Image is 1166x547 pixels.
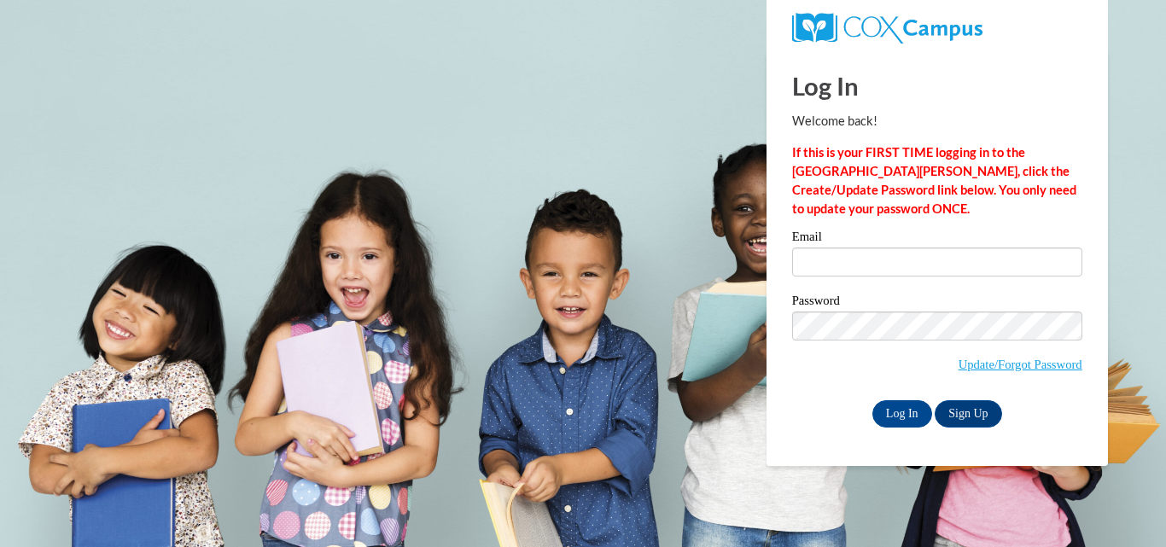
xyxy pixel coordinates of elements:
[959,358,1082,371] a: Update/Forgot Password
[792,13,982,44] img: COX Campus
[792,68,1082,103] h1: Log In
[792,145,1076,216] strong: If this is your FIRST TIME logging in to the [GEOGRAPHIC_DATA][PERSON_NAME], click the Create/Upd...
[872,400,932,428] input: Log In
[792,112,1082,131] p: Welcome back!
[792,20,982,34] a: COX Campus
[792,294,1082,311] label: Password
[935,400,1001,428] a: Sign Up
[792,230,1082,247] label: Email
